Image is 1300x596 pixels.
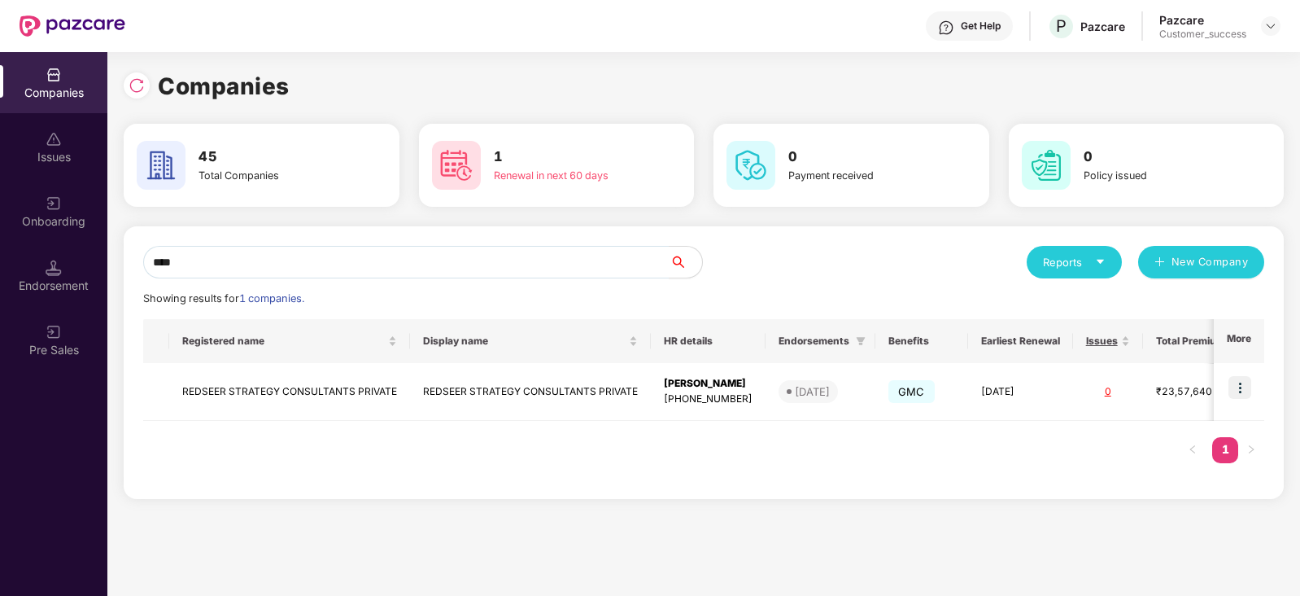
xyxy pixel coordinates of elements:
span: Showing results for [143,292,304,305]
img: svg+xml;base64,PHN2ZyB4bWxucz0iaHR0cDovL3d3dy53My5vcmcvMjAwMC9zdmciIHdpZHRoPSI2MCIgaGVpZ2h0PSI2MC... [432,141,481,190]
td: REDSEER STRATEGY CONSULTANTS PRIVATE [169,363,410,421]
td: REDSEER STRATEGY CONSULTANTS PRIVATE [410,363,651,421]
div: Customer_success [1159,28,1246,41]
span: 1 companies. [239,292,304,305]
h3: 45 [198,147,338,168]
img: svg+xml;base64,PHN2ZyB3aWR0aD0iMTQuNSIgaGVpZ2h0PSIxNC41IiB2aWV3Qm94PSIwIDAgMTYgMTYiIGZpbGw9Im5vbm... [46,260,62,276]
div: ₹23,57,640 [1156,384,1237,400]
h3: 0 [1084,147,1224,168]
span: caret-down [1095,256,1106,267]
div: Pazcare [1159,12,1246,28]
img: svg+xml;base64,PHN2ZyB4bWxucz0iaHR0cDovL3d3dy53My5vcmcvMjAwMC9zdmciIHdpZHRoPSI2MCIgaGVpZ2h0PSI2MC... [726,141,775,190]
img: icon [1228,376,1251,399]
div: Total Companies [198,168,338,184]
div: [PERSON_NAME] [664,376,753,392]
span: plus [1154,256,1165,270]
th: Total Premium [1143,319,1250,363]
img: svg+xml;base64,PHN2ZyBpZD0iSGVscC0zMngzMiIgeG1sbnM9Imh0dHA6Ly93d3cudzMub3JnLzIwMDAvc3ZnIiB3aWR0aD... [938,20,954,36]
button: search [669,246,703,278]
div: Get Help [961,20,1001,33]
button: left [1180,437,1206,463]
img: svg+xml;base64,PHN2ZyBpZD0iRHJvcGRvd24tMzJ4MzIiIHhtbG5zPSJodHRwOi8vd3d3LnczLm9yZy8yMDAwL3N2ZyIgd2... [1264,20,1277,33]
span: left [1188,445,1197,454]
span: New Company [1171,254,1249,270]
li: Previous Page [1180,437,1206,463]
th: Display name [410,319,651,363]
span: Total Premium [1156,335,1225,348]
img: svg+xml;base64,PHN2ZyBpZD0iSXNzdWVzX2Rpc2FibGVkIiB4bWxucz0iaHR0cDovL3d3dy53My5vcmcvMjAwMC9zdmciIH... [46,131,62,147]
span: Endorsements [779,335,849,348]
span: filter [856,336,866,346]
span: Issues [1086,335,1118,348]
div: Renewal in next 60 days [494,168,634,184]
img: svg+xml;base64,PHN2ZyB4bWxucz0iaHR0cDovL3d3dy53My5vcmcvMjAwMC9zdmciIHdpZHRoPSI2MCIgaGVpZ2h0PSI2MC... [137,141,185,190]
button: right [1238,437,1264,463]
span: Display name [423,335,626,348]
li: 1 [1212,437,1238,463]
a: 1 [1212,437,1238,462]
span: filter [853,331,869,351]
h1: Companies [158,68,290,104]
span: Registered name [182,335,385,348]
div: [PHONE_NUMBER] [664,392,753,407]
div: 0 [1086,384,1130,400]
span: search [669,256,702,269]
img: svg+xml;base64,PHN2ZyBpZD0iQ29tcGFuaWVzIiB4bWxucz0iaHR0cDovL3d3dy53My5vcmcvMjAwMC9zdmciIHdpZHRoPS... [46,67,62,83]
h3: 0 [788,147,928,168]
img: svg+xml;base64,PHN2ZyB4bWxucz0iaHR0cDovL3d3dy53My5vcmcvMjAwMC9zdmciIHdpZHRoPSI2MCIgaGVpZ2h0PSI2MC... [1022,141,1071,190]
div: Reports [1043,254,1106,270]
li: Next Page [1238,437,1264,463]
div: [DATE] [795,383,830,400]
img: New Pazcare Logo [20,15,125,37]
span: GMC [888,380,935,403]
span: P [1056,16,1067,36]
th: Earliest Renewal [968,319,1073,363]
img: svg+xml;base64,PHN2ZyB3aWR0aD0iMjAiIGhlaWdodD0iMjAiIHZpZXdCb3g9IjAgMCAyMCAyMCIgZmlsbD0ibm9uZSIgeG... [46,324,62,340]
div: Policy issued [1084,168,1224,184]
button: plusNew Company [1138,246,1264,278]
th: Issues [1073,319,1143,363]
h3: 1 [494,147,634,168]
th: Benefits [875,319,968,363]
div: Payment received [788,168,928,184]
th: Registered name [169,319,410,363]
th: More [1214,319,1264,363]
span: right [1246,445,1256,454]
th: HR details [651,319,766,363]
div: Pazcare [1080,19,1125,34]
img: svg+xml;base64,PHN2ZyB3aWR0aD0iMjAiIGhlaWdodD0iMjAiIHZpZXdCb3g9IjAgMCAyMCAyMCIgZmlsbD0ibm9uZSIgeG... [46,195,62,212]
img: svg+xml;base64,PHN2ZyBpZD0iUmVsb2FkLTMyeDMyIiB4bWxucz0iaHR0cDovL3d3dy53My5vcmcvMjAwMC9zdmciIHdpZH... [129,77,145,94]
td: [DATE] [968,363,1073,421]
